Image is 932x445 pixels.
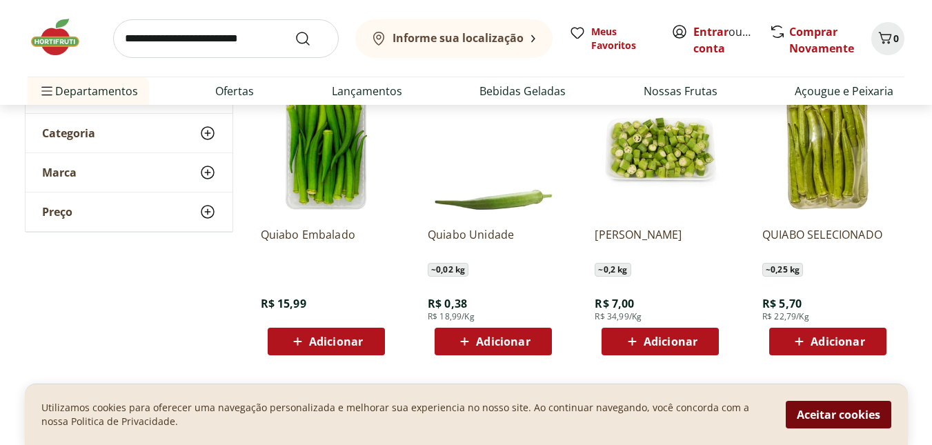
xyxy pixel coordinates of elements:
[786,401,891,428] button: Aceitar cookies
[762,296,802,311] span: R$ 5,70
[595,263,631,277] span: ~ 0,2 kg
[428,296,467,311] span: R$ 0,38
[591,25,655,52] span: Meus Favoritos
[42,166,77,179] span: Marca
[261,296,306,311] span: R$ 15,99
[355,19,553,58] button: Informe sua localização
[26,153,232,192] button: Marca
[435,328,552,355] button: Adicionar
[795,83,893,99] a: Açougue e Peixaria
[332,83,402,99] a: Lançamentos
[693,24,728,39] a: Entrar
[644,336,697,347] span: Adicionar
[215,83,254,99] a: Ofertas
[602,328,719,355] button: Adicionar
[693,23,755,57] span: ou
[769,328,886,355] button: Adicionar
[428,85,559,216] img: Quiabo Unidade
[39,75,55,108] button: Menu
[871,22,904,55] button: Carrinho
[644,83,717,99] a: Nossas Frutas
[42,126,95,140] span: Categoria
[595,85,726,216] img: Quiabo Cortadinho
[595,227,726,257] a: [PERSON_NAME]
[39,75,138,108] span: Departamentos
[595,296,634,311] span: R$ 7,00
[762,85,893,216] img: QUIABO SELECIONADO
[789,24,854,56] a: Comprar Novamente
[893,32,899,45] span: 0
[479,83,566,99] a: Bebidas Geladas
[261,227,392,257] a: Quiabo Embalado
[428,263,468,277] span: ~ 0,02 kg
[428,227,559,257] a: Quiabo Unidade
[762,311,809,322] span: R$ 22,79/Kg
[811,336,864,347] span: Adicionar
[41,401,769,428] p: Utilizamos cookies para oferecer uma navegação personalizada e melhorar sua experiencia no nosso ...
[261,85,392,216] img: Quiabo Embalado
[428,311,475,322] span: R$ 18,99/Kg
[762,263,803,277] span: ~ 0,25 kg
[309,336,363,347] span: Adicionar
[476,336,530,347] span: Adicionar
[295,30,328,47] button: Submit Search
[26,192,232,231] button: Preço
[693,24,769,56] a: Criar conta
[393,30,524,46] b: Informe sua localização
[26,114,232,152] button: Categoria
[569,25,655,52] a: Meus Favoritos
[113,19,339,58] input: search
[595,311,642,322] span: R$ 34,99/Kg
[28,17,97,58] img: Hortifruti
[268,328,385,355] button: Adicionar
[42,205,72,219] span: Preço
[762,227,893,257] a: QUIABO SELECIONADO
